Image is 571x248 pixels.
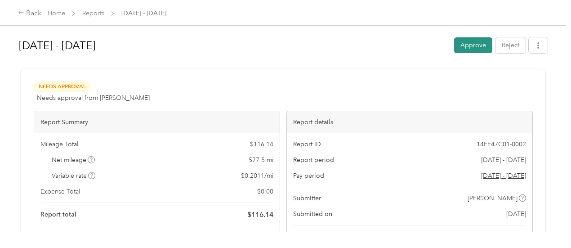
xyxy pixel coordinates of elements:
span: [PERSON_NAME] [468,194,517,203]
span: $ 116.14 [247,209,273,220]
span: $ 116.14 [250,140,273,149]
span: Submitted on [293,209,332,219]
div: Report details [287,111,532,133]
div: Back [18,8,41,19]
span: $ 0.2011 / mi [241,171,273,180]
span: [DATE] [506,209,526,219]
span: Expense Total [40,187,80,196]
span: [DATE] - [DATE] [481,155,526,165]
span: 577.5 mi [249,155,273,165]
span: Net mileage [52,155,95,165]
span: Needs Approval [34,81,90,92]
span: Go to pay period [481,171,526,180]
span: Report ID [293,140,321,149]
span: You [514,232,525,241]
span: Report period [293,155,334,165]
span: Approvers [293,232,324,241]
button: Approve [454,37,492,53]
h1: Sep 1 - 30, 2025 [19,35,448,56]
span: Mileage Total [40,140,78,149]
span: $ 0.00 [257,187,273,196]
a: Reports [82,9,104,17]
a: Home [48,9,65,17]
span: Pay period [293,171,324,180]
span: Report total [40,210,76,219]
span: Needs approval from [PERSON_NAME] [37,93,150,103]
iframe: Everlance-gr Chat Button Frame [521,198,571,248]
button: Reject [495,37,526,53]
span: Submitter [293,194,321,203]
span: 14EE47C01-0002 [477,140,526,149]
span: Variable rate [52,171,96,180]
div: Report Summary [34,111,280,133]
span: [DATE] - [DATE] [121,9,166,18]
